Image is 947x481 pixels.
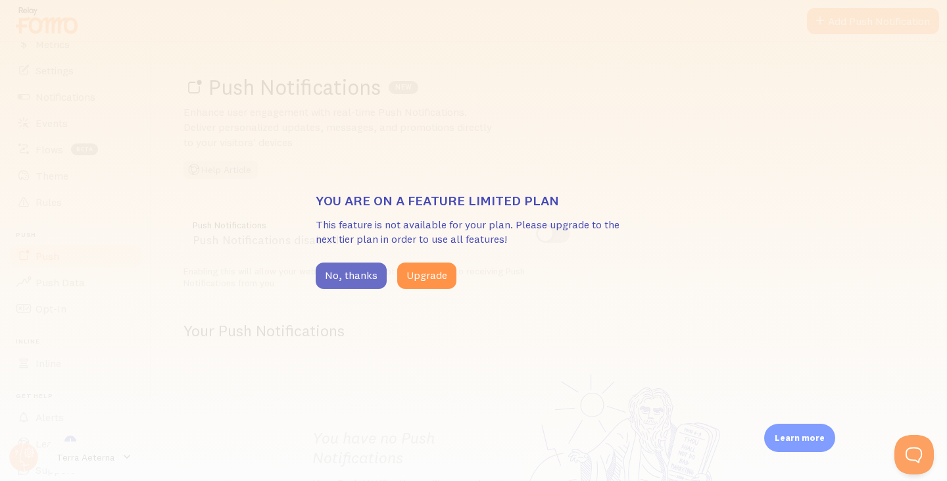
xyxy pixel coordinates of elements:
p: Learn more [775,432,825,444]
div: Learn more [764,424,835,452]
button: Upgrade [397,263,456,289]
button: No, thanks [316,263,387,289]
h3: You are on a feature limited plan [316,192,631,209]
p: This feature is not available for your plan. Please upgrade to the next tier plan in order to use... [316,217,631,247]
iframe: Help Scout Beacon - Open [894,435,934,474]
